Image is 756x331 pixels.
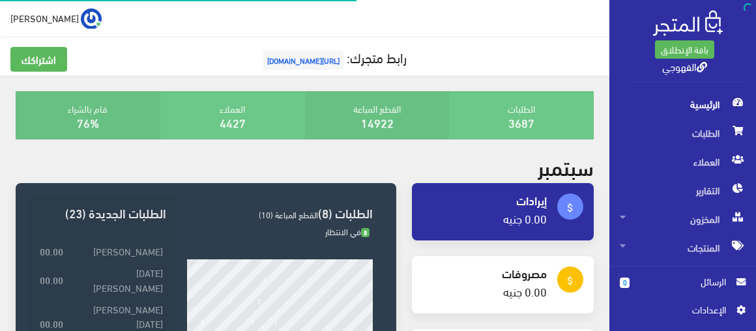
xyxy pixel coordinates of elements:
h4: مصروفات [422,266,547,280]
span: الرئيسية [620,90,746,119]
span: [URL][DOMAIN_NAME] [263,50,343,70]
h4: إيرادات [422,194,547,207]
a: العملاء [609,147,756,176]
span: التسويق [620,262,746,291]
a: اﻹعدادات [620,302,746,323]
div: القطع المباعة [305,91,450,139]
strong: 12,500.00 [22,272,63,287]
span: [PERSON_NAME] [10,10,79,26]
a: 0.00 جنيه [503,280,547,302]
a: الطلبات [609,119,756,147]
span: الرسائل [640,274,726,289]
img: . [653,10,723,36]
a: 4427 [220,111,246,133]
td: [DATE][PERSON_NAME] [66,262,166,298]
h3: الطلبات (8) [187,207,373,219]
a: رابط متجرك:[URL][DOMAIN_NAME] [260,45,407,69]
a: الرئيسية [609,90,756,119]
a: 0.00 جنيه [503,207,547,229]
a: المنتجات [609,233,756,262]
a: ... [PERSON_NAME] [10,8,102,29]
td: [PERSON_NAME] [66,240,166,262]
div: الطلبات [449,91,594,139]
a: 3687 [508,111,534,133]
a: التقارير [609,176,756,205]
h3: الطلبات الجديدة (23) [39,207,166,219]
i: attach_money [564,202,576,214]
span: المخزون [620,205,746,233]
a: القهوجي [662,57,707,76]
strong: 2,500.00 [27,244,63,258]
div: العملاء [160,91,305,139]
span: في الانتظار [325,223,370,239]
span: اﻹعدادات [630,302,725,317]
a: باقة الإنطلاق [655,40,714,59]
a: المخزون [609,205,756,233]
span: العملاء [620,147,746,176]
div: قام بالشراء [16,91,160,139]
span: التقارير [620,176,746,205]
span: الطلبات [620,119,746,147]
img: ... [81,8,102,29]
a: اشتراكك [10,47,67,72]
span: 0 [620,278,630,288]
a: 76% [77,111,99,133]
a: 14922 [361,111,394,133]
strong: 300.00 [35,316,63,330]
h2: سبتمبر [538,155,594,178]
span: 8 [361,228,370,238]
i: attach_money [564,275,576,287]
span: المنتجات [620,233,746,262]
a: 0 الرسائل [620,274,746,302]
span: القطع المباعة (10) [259,207,318,222]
